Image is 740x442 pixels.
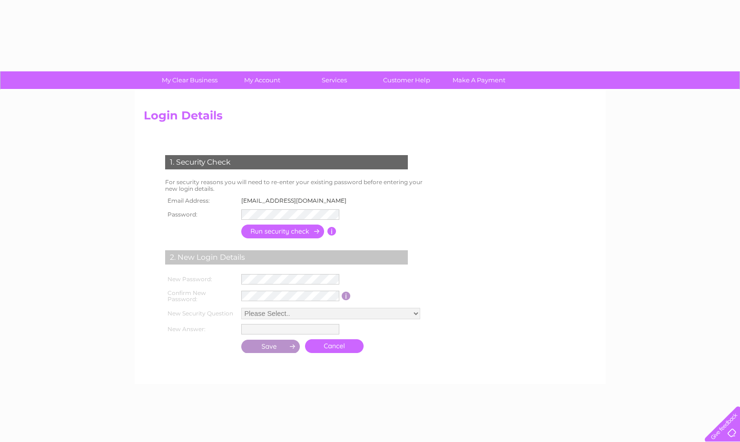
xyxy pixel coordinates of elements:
a: Make A Payment [440,71,518,89]
input: Submit [241,340,300,353]
td: [EMAIL_ADDRESS][DOMAIN_NAME] [239,195,355,207]
th: New Security Question [163,305,239,322]
a: My Clear Business [150,71,229,89]
th: Confirm New Password: [163,287,239,306]
th: New Answer: [163,322,239,337]
h2: Login Details [144,109,597,127]
div: 2. New Login Details [165,250,408,265]
a: Cancel [305,339,364,353]
a: Customer Help [367,71,446,89]
a: My Account [223,71,301,89]
input: Information [342,292,351,300]
div: 1. Security Check [165,155,408,169]
input: Information [327,227,336,236]
th: Password: [163,207,239,222]
th: New Password: [163,272,239,287]
a: Services [295,71,374,89]
td: For security reasons you will need to re-enter your existing password before entering your new lo... [163,177,433,195]
th: Email Address: [163,195,239,207]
